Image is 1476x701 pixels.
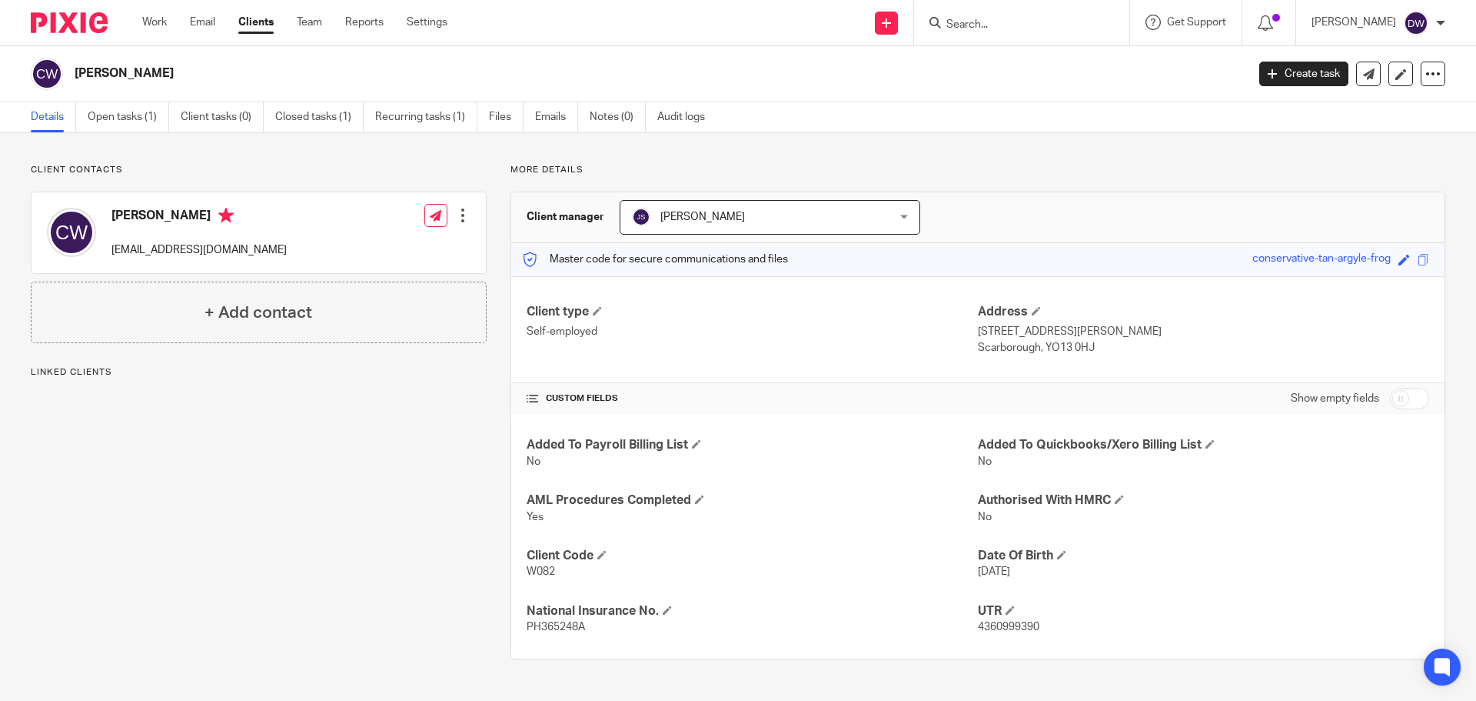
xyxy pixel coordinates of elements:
[978,492,1429,509] h4: Authorised With HMRC
[1291,391,1379,406] label: Show empty fields
[978,603,1429,619] h4: UTR
[1252,251,1391,269] div: conservative-tan-argyle-frog
[345,15,384,30] a: Reports
[218,208,234,223] i: Primary
[1404,11,1428,35] img: svg%3E
[527,622,585,633] span: PH365248A
[238,15,274,30] a: Clients
[590,102,646,132] a: Notes (0)
[204,301,312,325] h4: + Add contact
[111,242,287,258] p: [EMAIL_ADDRESS][DOMAIN_NAME]
[978,324,1429,339] p: [STREET_ADDRESS][PERSON_NAME]
[978,304,1429,320] h4: Address
[31,164,487,176] p: Client contacts
[190,15,215,30] a: Email
[510,164,1445,176] p: More details
[527,512,544,522] span: Yes
[47,208,96,257] img: svg%3E
[527,603,978,619] h4: National Insurance No.
[407,15,447,30] a: Settings
[657,102,716,132] a: Audit logs
[978,340,1429,356] p: Scarborough, YO13 0HJ
[527,392,978,405] h4: CUSTOM FIELDS
[31,102,76,132] a: Details
[527,324,978,339] p: Self-employed
[945,18,1083,32] input: Search
[978,622,1039,633] span: 4360999390
[297,15,322,30] a: Team
[88,102,169,132] a: Open tasks (1)
[31,58,63,90] img: svg%3E
[523,252,788,267] p: Master code for secure communications and files
[978,456,992,467] span: No
[31,12,108,33] img: Pixie
[535,102,578,132] a: Emails
[1167,17,1226,28] span: Get Support
[142,15,167,30] a: Work
[527,456,540,467] span: No
[31,366,487,379] p: Linked clients
[527,304,978,320] h4: Client type
[632,208,650,226] img: svg%3E
[75,65,1004,82] h2: [PERSON_NAME]
[489,102,524,132] a: Files
[527,492,978,509] h4: AML Procedures Completed
[660,212,745,222] span: [PERSON_NAME]
[527,437,978,453] h4: Added To Payroll Billing List
[375,102,477,132] a: Recurring tasks (1)
[111,208,287,227] h4: [PERSON_NAME]
[978,548,1429,564] h4: Date Of Birth
[527,566,555,577] span: W082
[181,102,264,132] a: Client tasks (0)
[978,512,992,522] span: No
[978,437,1429,453] h4: Added To Quickbooks/Xero Billing List
[527,548,978,564] h4: Client Code
[275,102,364,132] a: Closed tasks (1)
[1259,62,1348,86] a: Create task
[527,209,604,225] h3: Client manager
[978,566,1010,577] span: [DATE]
[1311,15,1396,30] p: [PERSON_NAME]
